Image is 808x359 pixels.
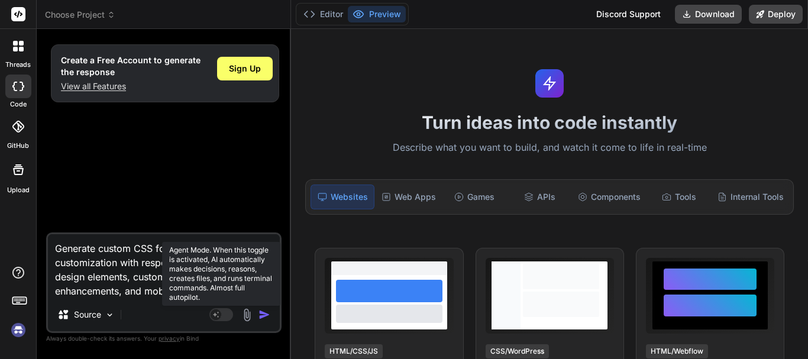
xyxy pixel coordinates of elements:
img: Pick Models [105,310,115,320]
div: Tools [648,185,710,209]
textarea: Generate custom CSS for WordPress theme customization with responsive layouts, modern design elem... [48,234,280,298]
div: Discord Support [589,5,668,24]
div: Websites [311,185,374,209]
button: Download [675,5,742,24]
img: attachment [240,308,254,322]
label: GitHub [7,141,29,151]
button: Agent Mode. When this toggle is activated, AI automatically makes decisions, reasons, creates fil... [207,308,235,322]
div: Games [443,185,506,209]
div: Internal Tools [713,185,788,209]
span: Sign Up [229,63,261,75]
div: CSS/WordPress [486,344,549,358]
p: Source [74,309,101,321]
p: Always double-check its answers. Your in Bind [46,333,282,344]
p: View all Features [61,80,201,92]
div: Web Apps [377,185,441,209]
div: HTML/CSS/JS [325,344,383,358]
p: Describe what you want to build, and watch it come to life in real-time [298,140,801,156]
h1: Turn ideas into code instantly [298,112,801,133]
img: icon [258,309,270,321]
div: Components [573,185,645,209]
button: Deploy [749,5,803,24]
label: code [10,99,27,109]
h1: Create a Free Account to generate the response [61,54,201,78]
div: APIs [508,185,571,209]
span: privacy [159,335,180,342]
div: HTML/Webflow [646,344,708,358]
label: threads [5,60,31,70]
label: Upload [7,185,30,195]
img: signin [8,320,28,340]
button: Editor [299,6,348,22]
span: Choose Project [45,9,115,21]
button: Preview [348,6,406,22]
